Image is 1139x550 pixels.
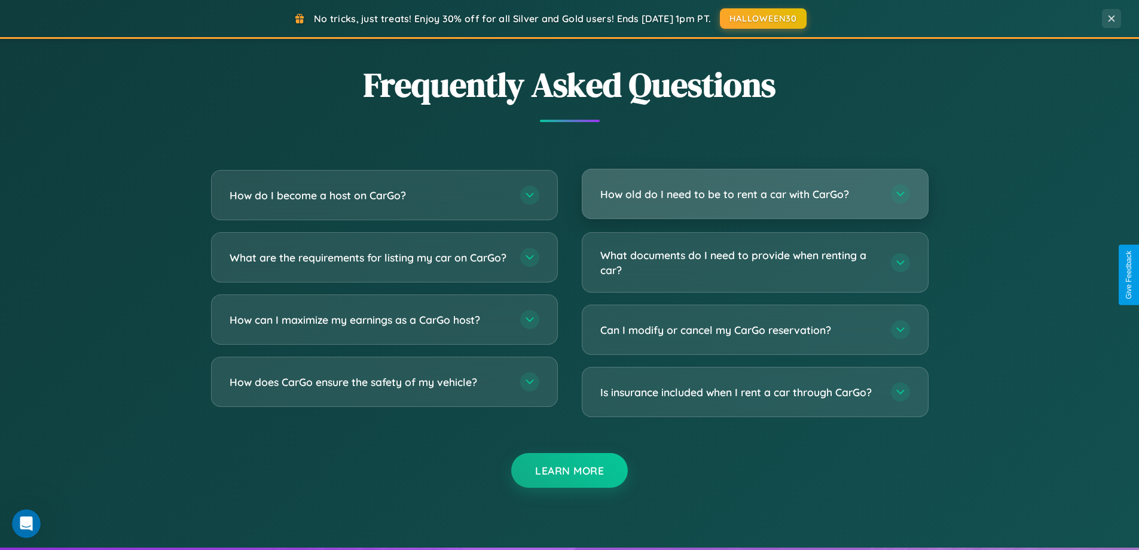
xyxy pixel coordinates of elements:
[12,509,41,538] iframe: Intercom live chat
[314,13,711,25] span: No tricks, just treats! Enjoy 30% off for all Silver and Gold users! Ends [DATE] 1pm PT.
[600,187,879,202] h3: How old do I need to be to rent a car with CarGo?
[1125,251,1133,299] div: Give Feedback
[600,248,879,277] h3: What documents do I need to provide when renting a car?
[511,453,628,488] button: Learn More
[600,323,879,338] h3: Can I modify or cancel my CarGo reservation?
[230,312,508,327] h3: How can I maximize my earnings as a CarGo host?
[720,8,807,29] button: HALLOWEEN30
[211,62,929,108] h2: Frequently Asked Questions
[230,250,508,265] h3: What are the requirements for listing my car on CarGo?
[230,188,508,203] h3: How do I become a host on CarGo?
[600,385,879,400] h3: Is insurance included when I rent a car through CarGo?
[230,375,508,390] h3: How does CarGo ensure the safety of my vehicle?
